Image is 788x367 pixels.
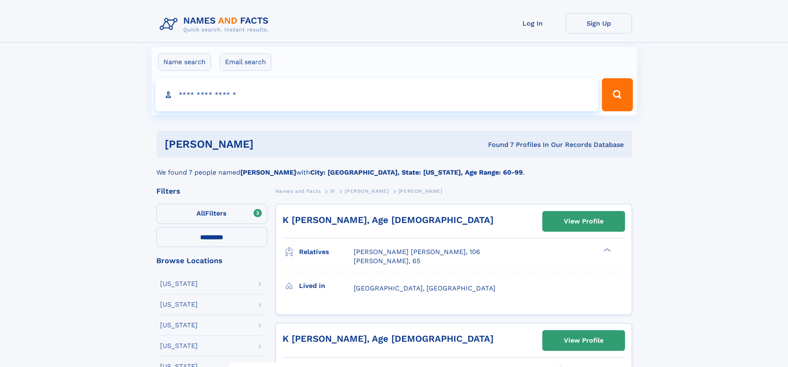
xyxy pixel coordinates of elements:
[564,212,604,231] div: View Profile
[240,168,296,176] b: [PERSON_NAME]
[330,188,335,194] span: W
[354,284,496,292] span: [GEOGRAPHIC_DATA], [GEOGRAPHIC_DATA]
[283,333,493,344] a: K [PERSON_NAME], Age [DEMOGRAPHIC_DATA]
[196,209,205,217] span: All
[371,140,624,149] div: Found 7 Profiles In Our Records Database
[156,204,267,224] label: Filters
[275,186,321,196] a: Names and Facts
[160,301,198,308] div: [US_STATE]
[500,13,566,34] a: Log In
[165,139,371,149] h1: [PERSON_NAME]
[602,78,632,111] button: Search Button
[160,322,198,329] div: [US_STATE]
[156,78,599,111] input: search input
[160,281,198,287] div: [US_STATE]
[566,13,632,34] a: Sign Up
[543,211,625,231] a: View Profile
[601,247,611,253] div: ❯
[564,331,604,350] div: View Profile
[345,188,389,194] span: [PERSON_NAME]
[156,257,267,264] div: Browse Locations
[310,168,523,176] b: City: [GEOGRAPHIC_DATA], State: [US_STATE], Age Range: 60-99
[345,186,389,196] a: [PERSON_NAME]
[220,53,271,71] label: Email search
[299,279,354,293] h3: Lived in
[283,215,493,225] a: K [PERSON_NAME], Age [DEMOGRAPHIC_DATA]
[158,53,211,71] label: Name search
[156,13,275,36] img: Logo Names and Facts
[354,247,480,257] a: [PERSON_NAME] [PERSON_NAME], 106
[160,343,198,349] div: [US_STATE]
[398,188,443,194] span: [PERSON_NAME]
[543,331,625,350] a: View Profile
[299,245,354,259] h3: Relatives
[156,158,632,178] div: We found 7 people named with .
[156,187,267,195] div: Filters
[354,257,420,266] a: [PERSON_NAME], 65
[330,186,335,196] a: W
